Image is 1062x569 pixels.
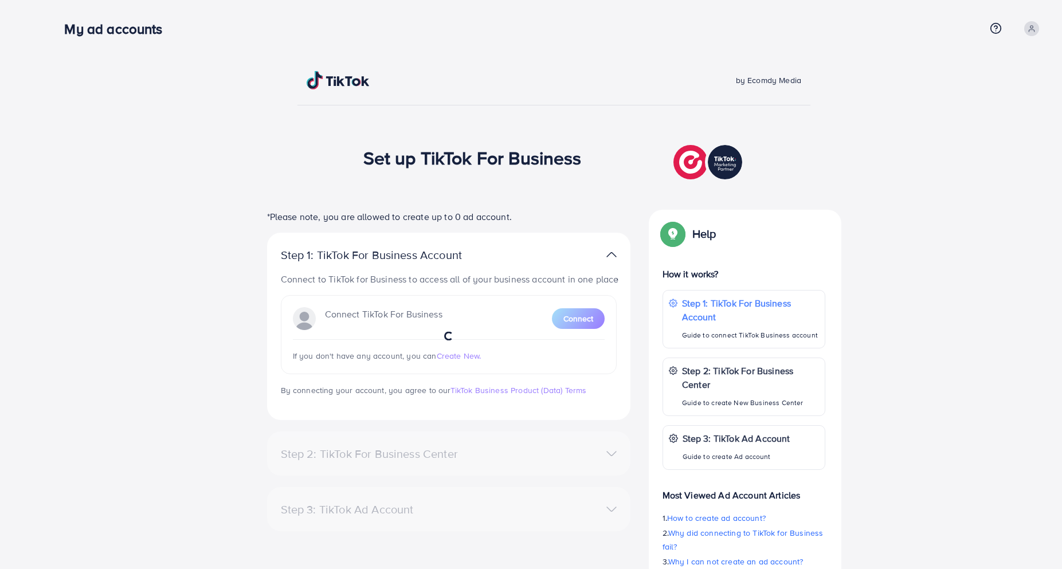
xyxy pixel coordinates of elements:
[64,21,171,37] h3: My ad accounts
[363,147,582,168] h1: Set up TikTok For Business
[673,142,745,182] img: TikTok partner
[663,223,683,244] img: Popup guide
[663,511,825,525] p: 1.
[683,431,790,445] p: Step 3: TikTok Ad Account
[663,526,825,554] p: 2.
[307,71,370,89] img: TikTok
[736,74,801,86] span: by Ecomdy Media
[281,248,499,262] p: Step 1: TikTok For Business Account
[663,555,825,568] p: 3.
[663,479,825,502] p: Most Viewed Ad Account Articles
[667,512,766,524] span: How to create ad account?
[682,296,819,324] p: Step 1: TikTok For Business Account
[683,450,790,464] p: Guide to create Ad account
[682,328,819,342] p: Guide to connect TikTok Business account
[682,396,819,410] p: Guide to create New Business Center
[606,246,617,263] img: TikTok partner
[692,227,716,241] p: Help
[668,556,804,567] span: Why I can not create an ad account?
[682,364,819,391] p: Step 2: TikTok For Business Center
[663,267,825,281] p: How it works?
[267,210,630,223] p: *Please note, you are allowed to create up to 0 ad account.
[663,527,824,552] span: Why did connecting to TikTok for Business fail?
